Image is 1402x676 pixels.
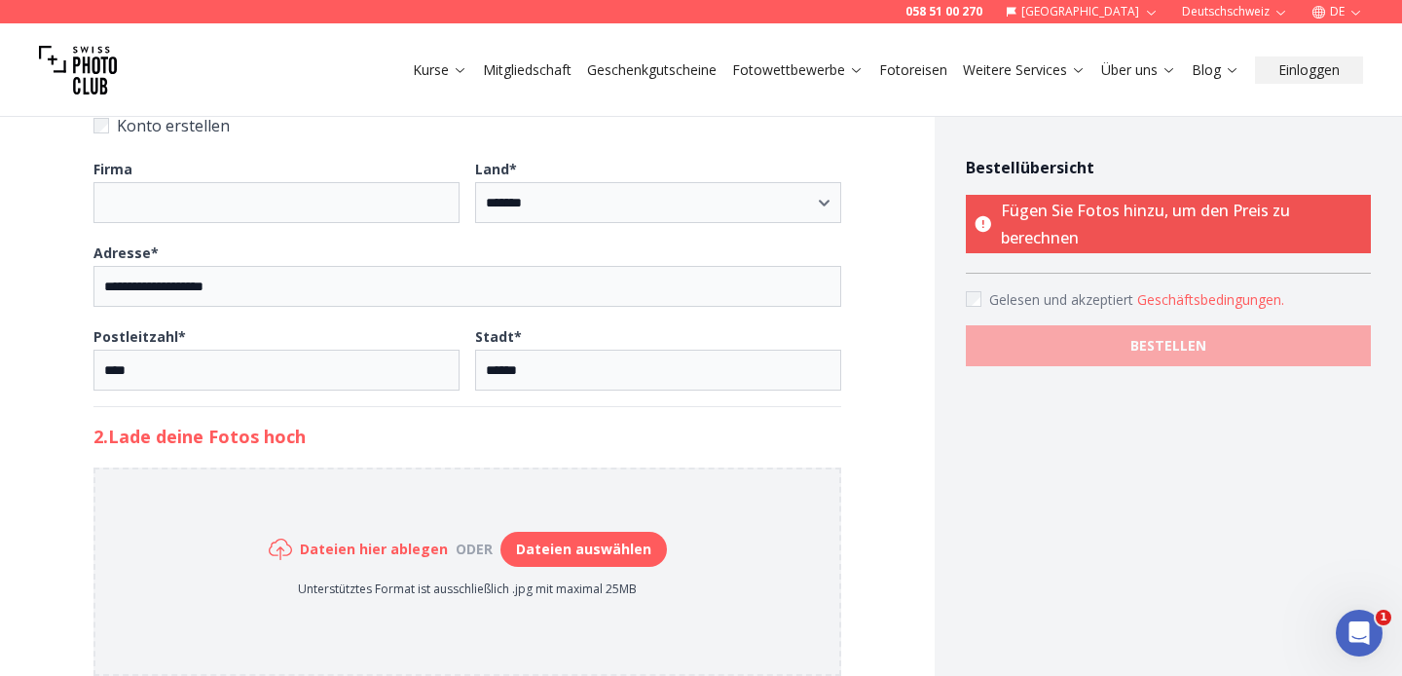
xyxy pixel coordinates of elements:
button: Geschenkgutscheine [579,56,724,84]
a: Mitgliedschaft [483,60,572,80]
label: Konto erstellen [93,112,841,139]
input: Firma [93,182,460,223]
button: Fotowettbewerbe [724,56,871,84]
button: Über uns [1093,56,1184,84]
b: Land * [475,160,517,178]
a: Fotowettbewerbe [732,60,864,80]
button: Einloggen [1255,56,1363,84]
input: Adresse* [93,266,841,307]
a: Blog [1192,60,1239,80]
button: Accept termsGelesen und akzeptiert [1137,290,1284,310]
a: Fotoreisen [879,60,947,80]
h2: 2. Lade deine Fotos hoch [93,423,841,450]
h6: Dateien hier ablegen [300,540,448,559]
a: Weitere Services [963,60,1086,80]
a: 058 51 00 270 [905,4,982,19]
input: Accept terms [966,291,981,307]
p: Unterstütztes Format ist ausschließlich .jpg mit maximal 25MB [269,582,667,597]
button: Fotoreisen [871,56,955,84]
input: Stadt* [475,350,841,391]
button: Blog [1184,56,1247,84]
h4: Bestellübersicht [966,156,1371,179]
input: Konto erstellen [93,118,109,133]
a: Über uns [1101,60,1176,80]
button: BESTELLEN [966,325,1371,366]
a: Geschenkgutscheine [587,60,717,80]
b: BESTELLEN [1130,336,1206,356]
input: Postleitzahl* [93,350,460,391]
button: Mitgliedschaft [475,56,579,84]
b: Firma [93,160,132,178]
span: Gelesen und akzeptiert [989,290,1137,309]
button: Weitere Services [955,56,1093,84]
b: Stadt * [475,327,522,346]
img: Swiss photo club [39,31,117,109]
p: Fügen Sie Fotos hinzu, um den Preis zu berechnen [966,195,1371,253]
span: 1 [1376,610,1391,625]
div: oder [448,540,500,559]
button: Dateien auswählen [500,532,667,567]
select: Land* [475,182,841,223]
iframe: Intercom live chat [1336,610,1383,657]
a: Kurse [413,60,467,80]
b: Postleitzahl * [93,327,186,346]
button: Kurse [405,56,475,84]
b: Adresse * [93,244,159,262]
